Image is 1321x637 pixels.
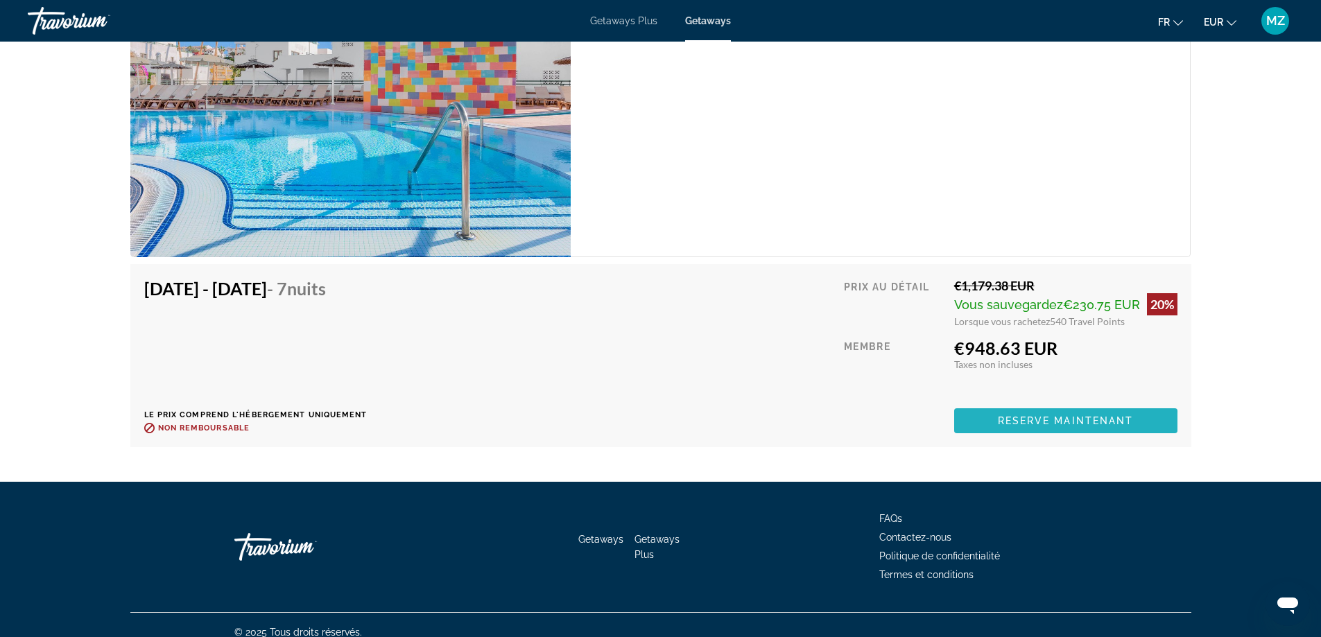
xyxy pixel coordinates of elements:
div: 20% [1147,293,1177,315]
button: Change language [1158,12,1183,32]
a: Getaways [685,15,731,26]
span: fr [1158,17,1170,28]
div: Prix au détail [844,278,944,327]
a: Getaways [578,534,623,545]
p: Le prix comprend l'hébergement uniquement [144,410,368,419]
span: - 7 [267,278,326,299]
button: Reserve maintenant [954,408,1177,433]
span: Non remboursable [158,424,250,433]
a: Travorium [234,526,373,568]
span: Reserve maintenant [998,415,1134,426]
span: MZ [1266,14,1285,28]
span: €230.75 EUR [1063,297,1140,312]
a: Politique de confidentialité [879,550,1000,561]
div: €948.63 EUR [954,338,1177,358]
span: Lorsque vous rachetez [954,315,1050,327]
span: Taxes non incluses [954,358,1033,370]
div: €1,179.38 EUR [954,278,1177,293]
span: 540 Travel Points [1050,315,1125,327]
h4: [DATE] - [DATE] [144,278,357,299]
a: Getaways Plus [590,15,657,26]
a: Termes et conditions [879,569,974,580]
div: Membre [844,338,944,398]
a: Travorium [28,3,166,39]
button: User Menu [1257,6,1293,35]
a: FAQs [879,513,902,524]
a: Contactez-nous [879,532,951,543]
span: nuits [287,278,326,299]
button: Change currency [1204,12,1236,32]
span: EUR [1204,17,1223,28]
a: Getaways Plus [634,534,680,560]
span: Vous sauvegardez [954,297,1063,312]
iframe: Bouton de lancement de la fenêtre de messagerie [1266,582,1310,626]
